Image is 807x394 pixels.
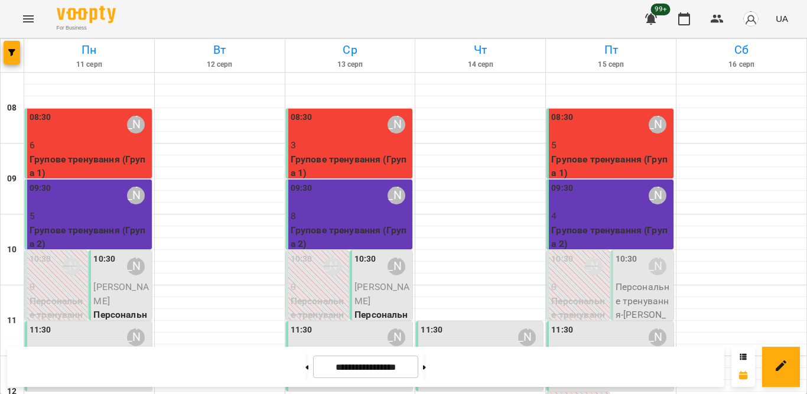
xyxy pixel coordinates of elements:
h6: 11 [7,314,17,327]
label: 08:30 [551,111,573,124]
div: Тетяна Орешко-Кушнір [127,116,145,133]
div: Тетяна Орешко-Кушнір [649,258,666,275]
img: Voopty Logo [57,6,116,23]
div: Тетяна Орешко-Кушнір [585,258,603,275]
label: 10:30 [551,253,573,266]
label: 10:30 [354,253,376,266]
p: Групове тренування (Група 2) [291,223,411,251]
div: Тетяна Орешко-Кушнір [518,328,536,346]
p: Персональне тренування [93,308,149,350]
h6: 12 серп [157,59,283,70]
p: Персональне тренування ([PERSON_NAME]) [30,294,85,350]
h6: Чт [417,41,544,59]
label: 09:30 [30,182,51,195]
span: For Business [57,24,116,32]
label: 11:30 [30,324,51,337]
p: Групове тренування (Група 2) [30,223,149,251]
h6: 11 серп [26,59,152,70]
div: Тетяна Орешко-Кушнір [127,187,145,204]
label: 10:30 [291,253,313,266]
label: 11:30 [421,324,442,337]
p: 4 [551,209,671,223]
div: Тетяна Орешко-Кушнір [127,328,145,346]
div: Тетяна Орешко-Кушнір [324,258,341,275]
label: 09:30 [291,182,313,195]
div: Тетяна Орешко-Кушнір [388,328,405,346]
div: Тетяна Орешко-Кушнір [388,258,405,275]
h6: 09 [7,172,17,185]
h6: Пт [548,41,674,59]
h6: Вт [157,41,283,59]
div: Тетяна Орешко-Кушнір [388,116,405,133]
p: 3 [291,138,411,152]
label: 11:30 [551,324,573,337]
p: Персональне тренування ([PERSON_NAME]) [551,294,607,350]
h6: 15 серп [548,59,674,70]
p: Групове тренування (Група 1) [291,152,411,180]
label: 10:30 [616,253,637,266]
h6: 16 серп [678,59,805,70]
h6: Сб [678,41,805,59]
button: Menu [14,5,43,33]
div: Тетяна Орешко-Кушнір [649,116,666,133]
p: Групове тренування (Група 1) [551,152,671,180]
span: 99+ [651,4,671,15]
label: 08:30 [291,111,313,124]
div: Тетяна Орешко-Кушнір [649,187,666,204]
label: 09:30 [551,182,573,195]
label: 10:30 [30,253,51,266]
h6: 13 серп [287,59,414,70]
p: Персональне тренування ([PERSON_NAME]) [291,294,346,350]
div: Тетяна Орешко-Кушнір [127,258,145,275]
div: Тетяна Орешко-Кушнір [63,258,80,275]
span: UA [776,12,788,25]
p: Групове тренування (Група 2) [551,223,671,251]
div: Тетяна Орешко-Кушнір [649,328,666,346]
h6: 14 серп [417,59,544,70]
span: [PERSON_NAME] [354,281,409,307]
label: 10:30 [93,253,115,266]
p: 6 [30,138,149,152]
label: 11:30 [291,324,313,337]
p: 0 [291,280,346,294]
p: 8 [291,209,411,223]
h6: Ср [287,41,414,59]
p: 5 [551,138,671,152]
p: Персональне тренування - [PERSON_NAME] [616,280,671,336]
div: Тетяна Орешко-Кушнір [388,187,405,204]
p: 5 [30,209,149,223]
img: avatar_s.png [743,11,759,27]
p: Групове тренування (Група 1) [30,152,149,180]
p: 0 [30,280,85,294]
p: Персональне тренування [354,308,410,350]
h6: 10 [7,243,17,256]
button: UA [771,8,793,30]
span: [PERSON_NAME] [93,281,148,307]
h6: Пн [26,41,152,59]
p: 0 [551,280,607,294]
label: 08:30 [30,111,51,124]
h6: 08 [7,102,17,115]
